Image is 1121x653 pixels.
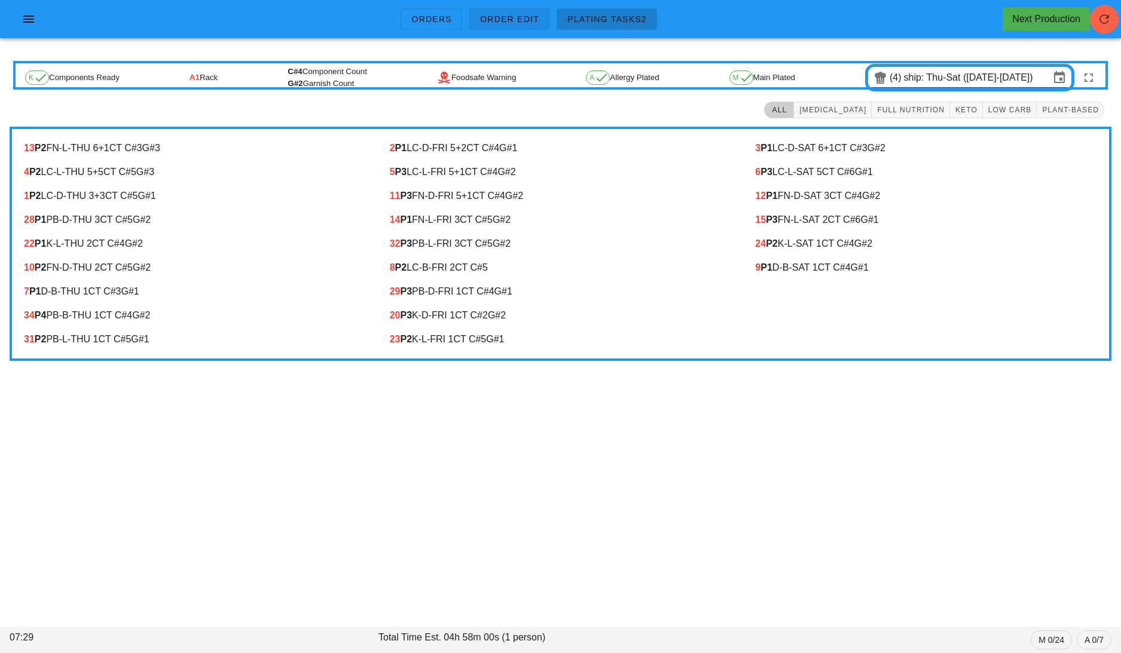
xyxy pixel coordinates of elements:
[24,310,366,321] div: PB-B-THU 1 CT C#4
[823,143,834,153] span: +1
[505,191,523,201] span: G#2
[16,63,1105,92] div: Components Ready Rack Foodsafe Warning Allergy Plated Main Plated
[769,106,789,114] span: All
[390,167,732,177] div: LC-L-FRI 5 CT C#4
[288,66,367,90] div: Component Count Garnish Count
[860,214,878,225] span: G#1
[125,238,143,249] span: G#2
[486,334,504,344] span: G#1
[24,334,35,344] span: 31
[35,310,47,320] b: P4
[794,102,872,118] button: [MEDICAL_DATA]
[390,334,401,344] span: 23
[488,310,506,320] span: G#2
[760,143,772,153] b: P1
[868,143,885,153] span: G#2
[755,262,760,272] span: 9
[24,214,366,225] div: PB-D-THU 3 CT C#5
[94,191,105,201] span: +3
[390,238,401,249] span: 32
[862,191,880,201] span: G#2
[390,214,732,225] div: FN-L-FRI 3 CT C#5
[24,167,366,177] div: LC-L-THU 5 CT C#5
[395,167,407,177] b: P3
[766,238,778,249] b: P2
[390,191,732,201] div: FN-D-FRI 5 CT C#4
[854,238,872,249] span: G#2
[24,262,366,273] div: FN-D-THU 2 CT C#5
[983,102,1037,118] button: Low Carb
[390,143,395,153] span: 2
[98,143,109,153] span: +1
[138,191,155,201] span: G#1
[876,106,945,114] span: Full Nutrition
[35,214,47,225] b: P1
[1038,631,1064,649] span: M 0/24
[400,238,412,249] b: P3
[390,310,732,321] div: K-D-FRI 1 CT C#2
[755,143,760,153] span: 3
[755,191,1097,201] div: FN-D-SAT 3 CT C#4
[755,143,1097,154] div: LC-D-SAT 6 CT C#3
[133,214,151,225] span: G#2
[121,286,139,296] span: G#1
[29,74,45,81] span: K
[395,143,407,153] b: P1
[988,106,1032,114] span: Low Carb
[133,262,151,272] span: G#2
[497,167,515,177] span: G#2
[400,214,412,225] b: P1
[950,102,983,118] button: Keto
[288,67,302,76] span: C#4
[755,238,1097,249] div: K-L-SAT 1 CT C#4
[24,143,35,153] span: 13
[456,143,466,153] span: +2
[872,102,950,118] button: Full Nutrition
[132,310,150,320] span: G#2
[755,214,1097,225] div: FN-L-SAT 2 CT C#6
[29,191,41,201] b: P2
[400,310,412,320] b: P3
[479,14,539,24] span: Order Edit
[401,8,462,30] a: Orders
[29,286,41,296] b: P1
[136,167,154,177] span: G#3
[890,72,904,84] div: (4)
[493,238,511,249] span: G#2
[24,286,29,296] span: 7
[755,238,766,249] span: 24
[24,191,29,201] span: 1
[24,143,366,154] div: FN-L-THU 6 CT C#3
[390,310,401,320] span: 20
[1041,106,1099,114] span: Plant-Based
[29,167,41,177] b: P2
[799,106,866,114] span: [MEDICAL_DATA]
[411,14,452,24] span: Orders
[390,286,732,297] div: PB-D-FRI 1 CT C#4
[390,238,732,249] div: PB-L-FRI 3 CT C#5
[567,14,647,24] span: Plating Tasks2
[755,262,1097,273] div: D-B-SAT 1 CT C#4
[131,334,149,344] span: G#1
[766,191,778,201] b: P1
[93,167,103,177] span: +5
[288,79,303,88] span: G#2
[589,74,606,81] span: A
[557,8,657,30] a: Plating Tasks2
[755,191,766,201] span: 12
[7,628,376,652] div: 07:29
[755,167,1097,177] div: LC-L-SAT 5 CT C#6
[454,167,465,177] span: +1
[390,143,732,154] div: LC-D-FRI 5 CT C#4
[24,238,35,249] span: 22
[851,262,869,272] span: G#1
[390,191,401,201] span: 11
[35,262,47,272] b: P2
[1037,102,1104,118] button: Plant-Based
[395,262,407,272] b: P2
[766,214,778,225] b: P3
[390,214,401,225] span: 14
[24,238,366,249] div: K-L-THU 2 CT C#4
[24,167,29,177] span: 4
[764,102,794,118] button: All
